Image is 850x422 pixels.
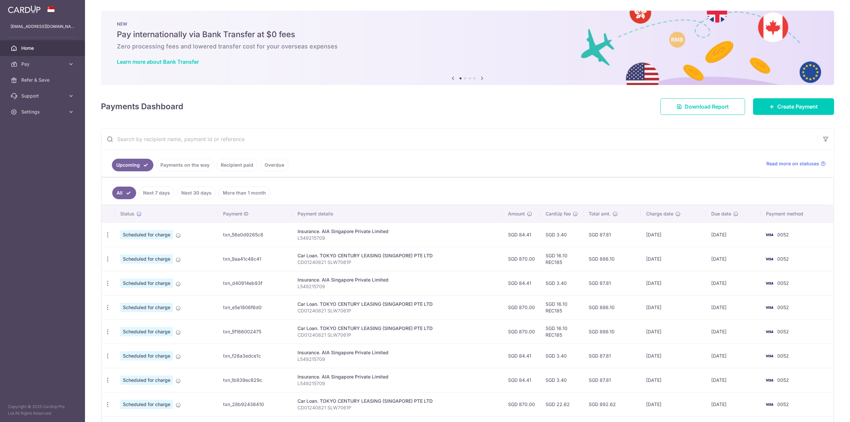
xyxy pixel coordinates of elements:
[763,376,776,384] img: Bank Card
[706,247,761,271] td: [DATE]
[646,211,673,217] span: Charge date
[218,187,270,199] a: More than 1 month
[685,103,729,111] span: Download Report
[297,374,497,380] div: Insurance. AIA Singapore Private Limited
[117,29,818,40] h5: Pay internationally via Bank Transfer at $0 fees
[120,279,173,288] span: Scheduled for charge
[297,325,497,332] div: Car Loan. TOKYO CENTURY LEASING (SINGAPORE) PTE LTD
[8,5,41,13] img: CardUp
[297,252,497,259] div: Car Loan. TOKYO CENTURY LEASING (SINGAPORE) PTE LTD
[641,222,706,247] td: [DATE]
[706,271,761,295] td: [DATE]
[21,93,65,99] span: Support
[540,368,583,392] td: SGD 3.40
[503,295,540,319] td: SGD 870.00
[777,304,789,310] span: 0052
[706,222,761,247] td: [DATE]
[218,344,292,368] td: txn_f26a3edce1c
[297,259,497,266] p: CD01240821 SLW7061P
[503,319,540,344] td: SGD 870.00
[763,255,776,263] img: Bank Card
[706,344,761,368] td: [DATE]
[297,228,497,235] div: Insurance. AIA Singapore Private Limited
[540,344,583,368] td: SGD 3.40
[777,232,789,237] span: 0052
[120,351,173,361] span: Scheduled for charge
[297,307,497,314] p: CD01240821 SLW7061P
[753,98,834,115] a: Create Payment
[297,283,497,290] p: L549215709
[503,392,540,416] td: SGD 870.00
[120,230,173,239] span: Scheduled for charge
[763,231,776,239] img: Bank Card
[297,349,497,356] div: Insurance. AIA Singapore Private Limited
[297,235,497,241] p: L549215709
[583,392,641,416] td: SGD 892.62
[763,400,776,408] img: Bank Card
[117,21,818,27] p: NEW
[583,368,641,392] td: SGD 87.81
[503,368,540,392] td: SGD 84.41
[297,398,497,404] div: Car Loan. TOKYO CENTURY LEASING (SINGAPORE) PTE LTD
[706,319,761,344] td: [DATE]
[120,254,173,264] span: Scheduled for charge
[11,23,74,30] p: [EMAIL_ADDRESS][DOMAIN_NAME]
[546,211,571,217] span: CardUp fee
[763,352,776,360] img: Bank Card
[583,295,641,319] td: SGD 886.10
[641,392,706,416] td: [DATE]
[117,42,818,50] h6: Zero processing fees and lowered transfer cost for your overseas expenses
[218,295,292,319] td: txn_e5e1806f6d0
[777,103,818,111] span: Create Payment
[177,187,216,199] a: Next 30 days
[589,211,611,217] span: Total amt.
[297,380,497,387] p: L549215709
[777,353,789,359] span: 0052
[583,222,641,247] td: SGD 87.81
[777,280,789,286] span: 0052
[216,159,258,171] a: Recipient paid
[292,205,503,222] th: Payment details
[766,160,819,167] span: Read more on statuses
[711,211,731,217] span: Due date
[766,160,826,167] a: Read more on statuses
[101,101,183,113] h4: Payments Dashboard
[120,327,173,336] span: Scheduled for charge
[297,404,497,411] p: CD01240821 SLW7061P
[641,295,706,319] td: [DATE]
[540,247,583,271] td: SGD 16.10 REC185
[503,222,540,247] td: SGD 84.41
[297,277,497,283] div: Insurance. AIA Singapore Private Limited
[21,109,65,115] span: Settings
[260,159,289,171] a: Overdue
[120,400,173,409] span: Scheduled for charge
[763,303,776,311] img: Bank Card
[540,271,583,295] td: SGD 3.40
[297,301,497,307] div: Car Loan. TOKYO CENTURY LEASING (SINGAPORE) PTE LTD
[218,319,292,344] td: txn_5f166002475
[583,271,641,295] td: SGD 87.81
[540,295,583,319] td: SGD 16.10 REC185
[21,61,65,67] span: Pay
[21,77,65,83] span: Refer & Save
[777,256,789,262] span: 0052
[112,159,153,171] a: Upcoming
[297,356,497,363] p: L549215709
[120,376,173,385] span: Scheduled for charge
[583,344,641,368] td: SGD 87.81
[540,319,583,344] td: SGD 16.10 REC185
[101,11,834,85] img: Bank transfer banner
[120,211,134,217] span: Status
[583,319,641,344] td: SGD 886.10
[706,295,761,319] td: [DATE]
[706,392,761,416] td: [DATE]
[21,45,65,51] span: Home
[503,247,540,271] td: SGD 870.00
[508,211,525,217] span: Amount
[117,58,199,65] a: Learn more about Bank Transfer
[777,377,789,383] span: 0052
[761,205,833,222] th: Payment method
[218,247,292,271] td: txn_9aa41c48c41
[297,332,497,338] p: CD01240821 SLW7061P
[641,368,706,392] td: [DATE]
